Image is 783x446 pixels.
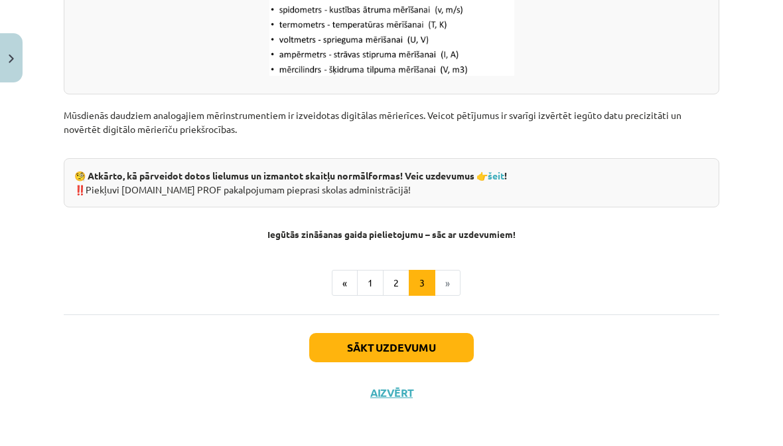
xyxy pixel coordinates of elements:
[64,94,719,150] p: Mūsdienās daudziem analogajiem mērinstrumentiem ir izveidotas digitālas mērierīces. Veicot pētīju...
[409,270,435,296] button: 3
[357,270,384,296] button: 1
[366,386,417,399] button: Aizvērt
[383,270,409,296] button: 2
[309,333,474,362] button: Sākt uzdevumu
[74,169,507,195] strong: 🧐 Atkārto, kā pārveidot dotos lielumus un izmantot skaitļu normālformas! Veic uzdevumus 👉 ! ‼️
[64,270,719,296] nav: Page navigation example
[332,270,358,296] button: «
[64,158,719,207] div: Piekļuvi [DOMAIN_NAME] PROF pakalpojumam pieprasi skolas administrācijā!
[9,55,14,63] img: icon-close-lesson-0947bae3869378f0d4975bcd49f059093ad1ed9edebbc8119c70593378902aed.svg
[488,169,504,181] a: šeit
[267,228,516,240] strong: Iegūtās zināšanas gaida pielietojumu – sāc ar uzdevumiem!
